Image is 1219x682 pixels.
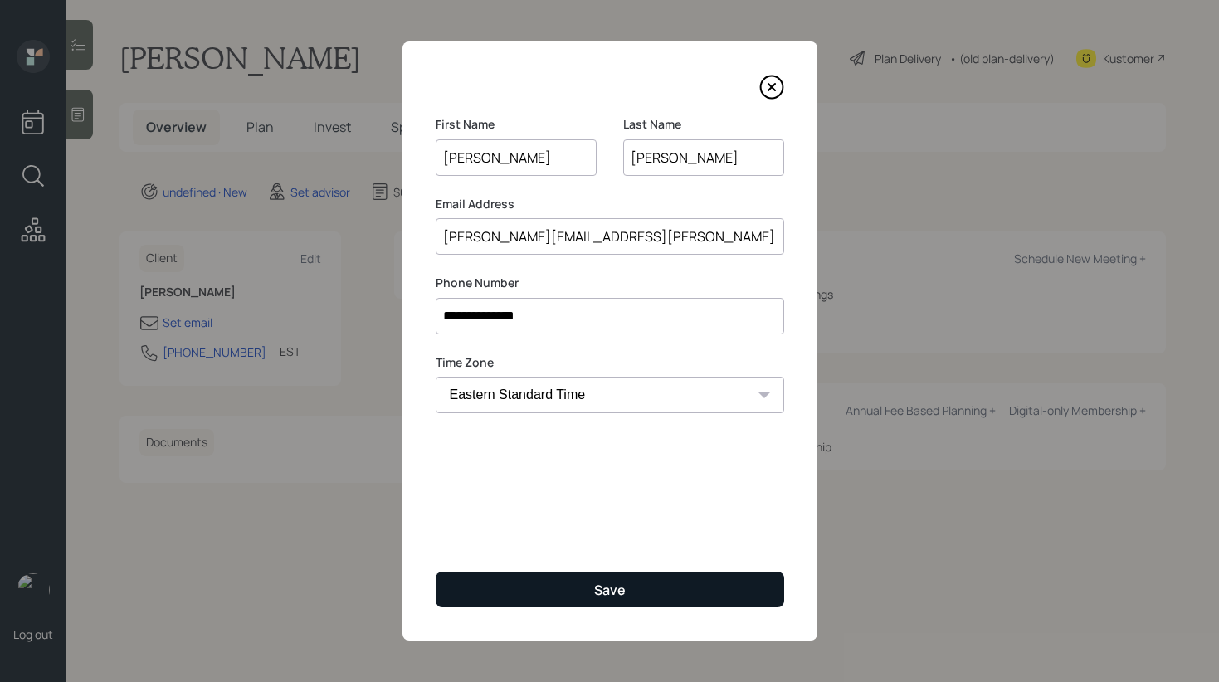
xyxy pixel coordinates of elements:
button: Save [436,572,784,607]
label: Time Zone [436,354,784,371]
label: Email Address [436,196,784,212]
label: Phone Number [436,275,784,291]
label: First Name [436,116,597,133]
label: Last Name [623,116,784,133]
div: Save [594,581,626,599]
